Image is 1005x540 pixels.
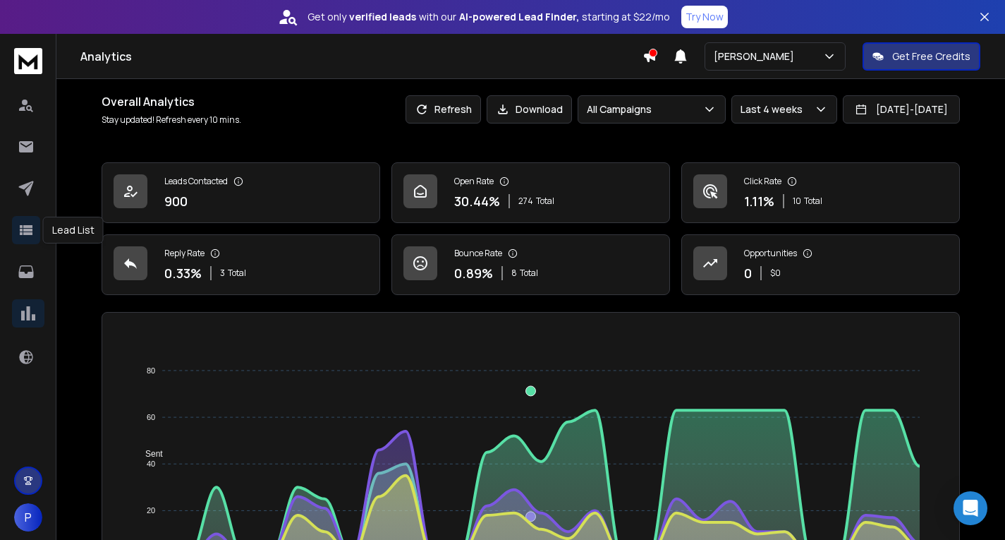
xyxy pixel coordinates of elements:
a: Reply Rate0.33%3Total [102,234,380,295]
p: Bounce Rate [454,248,502,259]
p: 1.11 % [744,191,774,211]
button: [DATE]-[DATE] [843,95,960,124]
a: Leads Contacted900 [102,162,380,223]
a: Bounce Rate0.89%8Total [391,234,670,295]
p: Get Free Credits [892,49,970,64]
a: Open Rate30.44%274Total [391,162,670,223]
p: Reply Rate [164,248,205,259]
p: Click Rate [744,176,781,187]
button: P [14,503,42,532]
span: Total [536,196,554,207]
p: 0.33 % [164,263,202,283]
button: Refresh [406,95,481,124]
button: Try Now [681,6,728,28]
p: Last 4 weeks [741,102,808,116]
button: Get Free Credits [863,42,980,71]
p: Download [516,102,563,116]
strong: AI-powered Lead Finder, [459,10,579,24]
p: [PERSON_NAME] [714,49,800,64]
p: Stay updated! Refresh every 10 mins. [102,114,241,126]
p: $ 0 [770,268,781,279]
div: Lead List [43,217,104,244]
h1: Analytics [80,48,642,65]
tspan: 60 [147,413,155,421]
p: Opportunities [744,248,797,259]
a: Click Rate1.11%10Total [681,162,960,223]
p: Refresh [434,102,472,116]
tspan: 20 [147,506,155,515]
button: Download [487,95,572,124]
a: Opportunities0$0 [681,234,960,295]
p: 0 [744,263,752,283]
span: Sent [135,449,163,459]
h1: Overall Analytics [102,93,241,110]
p: Open Rate [454,176,494,187]
img: logo [14,48,42,74]
tspan: 40 [147,460,155,468]
span: 274 [518,196,533,207]
p: 30.44 % [454,191,500,211]
span: Total [228,268,246,279]
span: Total [520,268,538,279]
p: 0.89 % [454,263,493,283]
p: Leads Contacted [164,176,228,187]
span: 10 [793,196,801,207]
span: Total [804,196,822,207]
p: Try Now [686,10,724,24]
span: 3 [220,268,225,279]
div: Open Intercom Messenger [954,491,987,525]
tspan: 80 [147,366,155,375]
strong: verified leads [349,10,416,24]
span: 8 [511,268,517,279]
p: 900 [164,191,188,211]
p: All Campaigns [587,102,657,116]
p: Get only with our starting at $22/mo [307,10,670,24]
